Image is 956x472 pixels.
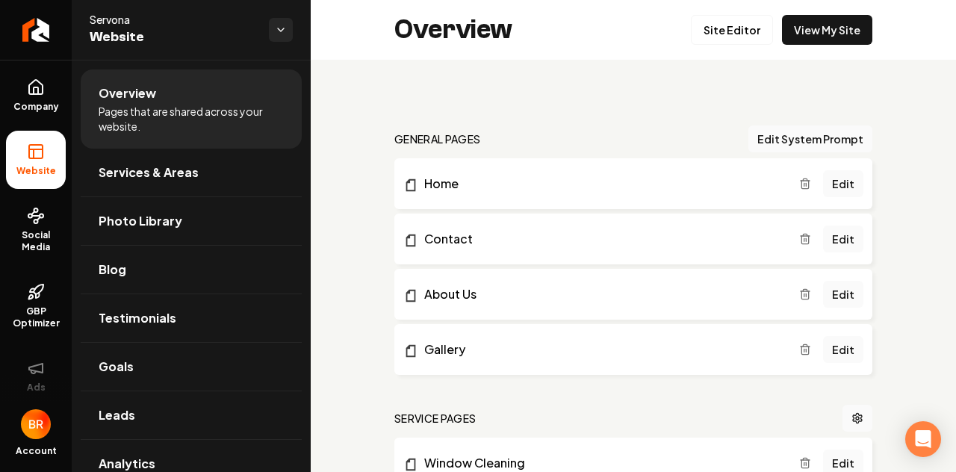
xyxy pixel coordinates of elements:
[99,84,156,102] span: Overview
[394,411,477,426] h2: Service Pages
[21,409,51,439] button: Open user button
[403,230,799,248] a: Contact
[782,15,872,45] a: View My Site
[81,246,302,294] a: Blog
[99,164,199,181] span: Services & Areas
[6,271,66,341] a: GBP Optimizer
[81,294,302,342] a: Testimonials
[10,165,62,177] span: Website
[81,149,302,196] a: Services & Areas
[691,15,773,45] a: Site Editor
[403,454,799,472] a: Window Cleaning
[99,358,134,376] span: Goals
[16,445,57,457] span: Account
[99,104,284,134] span: Pages that are shared across your website.
[748,125,872,152] button: Edit System Prompt
[403,175,799,193] a: Home
[22,18,50,42] img: Rebolt Logo
[823,170,863,197] a: Edit
[6,229,66,253] span: Social Media
[21,409,51,439] img: Brayden Robideux
[394,131,481,146] h2: general pages
[81,343,302,391] a: Goals
[823,226,863,252] a: Edit
[81,197,302,245] a: Photo Library
[905,421,941,457] div: Open Intercom Messenger
[394,15,512,45] h2: Overview
[81,391,302,439] a: Leads
[90,27,257,48] span: Website
[6,66,66,125] a: Company
[7,101,65,113] span: Company
[90,12,257,27] span: Servona
[403,285,799,303] a: About Us
[99,309,176,327] span: Testimonials
[823,281,863,308] a: Edit
[21,382,52,394] span: Ads
[6,195,66,265] a: Social Media
[403,341,799,358] a: Gallery
[99,212,182,230] span: Photo Library
[823,336,863,363] a: Edit
[99,261,126,279] span: Blog
[99,406,135,424] span: Leads
[6,347,66,406] button: Ads
[6,305,66,329] span: GBP Optimizer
